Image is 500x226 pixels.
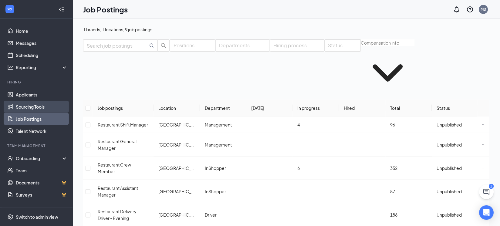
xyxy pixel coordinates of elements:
[98,185,138,197] span: Restaurant Assistant Manager
[16,189,68,201] a: SurveysCrown
[437,189,462,194] span: Unpublished
[158,212,203,218] span: [GEOGRAPHIC_DATA]
[390,122,395,127] span: 96
[361,46,415,100] svg: ChevronDown
[293,100,339,116] th: In progress
[489,184,494,189] div: 1
[158,122,203,127] span: [GEOGRAPHIC_DATA]
[158,189,203,194] span: [GEOGRAPHIC_DATA]
[16,64,68,70] div: Reporting
[437,142,462,147] span: Unpublished
[200,116,246,133] td: Management
[7,214,13,220] svg: Settings
[437,165,462,171] span: Unpublished
[158,105,195,111] div: Location
[437,122,462,127] span: Unpublished
[16,49,68,61] a: Scheduling
[83,26,490,33] p: 1 brands, 1 locations, 9 job postings
[98,162,131,174] span: Restaurant Crew Member
[205,105,242,111] div: Department
[87,42,148,49] input: Search job postings
[98,209,137,221] span: Restaurant Delivery Driver - Evening
[482,167,485,169] svg: Ellipses
[158,165,203,171] span: [GEOGRAPHIC_DATA]
[98,105,149,111] div: Job postings
[7,143,66,148] div: Team Management
[386,100,432,116] th: Total
[157,39,170,52] button: search
[482,123,485,126] svg: Ellipses
[205,165,226,171] span: InShopper
[205,189,226,194] span: InShopper
[7,155,13,161] svg: UserCheck
[200,133,246,157] td: Management
[158,43,169,48] span: search
[7,6,13,12] svg: WorkstreamLogo
[7,79,66,85] div: Hiring
[16,177,68,189] a: DocumentsCrown
[158,142,203,147] span: [GEOGRAPHIC_DATA]
[482,143,485,146] svg: Ellipses
[16,164,68,177] a: Team
[481,7,486,12] div: MB
[16,125,68,137] a: Talent Network
[154,180,200,203] td: Gate City
[7,64,13,70] svg: Analysis
[98,122,148,127] span: Restaurant Shift Manager
[390,165,398,171] span: 352
[200,180,246,203] td: InShopper
[205,212,217,218] span: Driver
[154,133,200,157] td: Gate City
[16,214,58,220] div: Switch to admin view
[98,139,137,151] span: Restaurant General Manager
[361,39,415,46] input: Compensation info
[205,142,232,147] span: Management
[432,100,478,116] th: Status
[16,37,68,49] a: Messages
[16,25,68,37] a: Home
[154,116,200,133] td: Gate City
[16,101,68,113] a: Sourcing Tools
[16,89,68,101] a: Applicants
[205,122,232,127] span: Management
[149,43,154,48] svg: MagnifyingGlass
[83,4,128,15] h1: Job Postings
[59,6,65,12] svg: Collapse
[16,113,68,125] a: Job Postings
[453,6,461,13] svg: Notifications
[479,205,494,220] div: Open Intercom Messenger
[390,212,398,218] span: 186
[339,100,386,116] th: Hired
[437,212,462,218] span: Unpublished
[154,157,200,180] td: Gate City
[467,6,474,13] svg: QuestionInfo
[200,157,246,180] td: InShopper
[298,122,300,127] span: 4
[16,155,62,161] div: Onboarding
[246,100,293,116] th: [DATE]
[298,165,300,171] span: 6
[479,185,494,199] button: ChatActive
[390,189,395,194] span: 87
[483,188,490,196] svg: ChatActive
